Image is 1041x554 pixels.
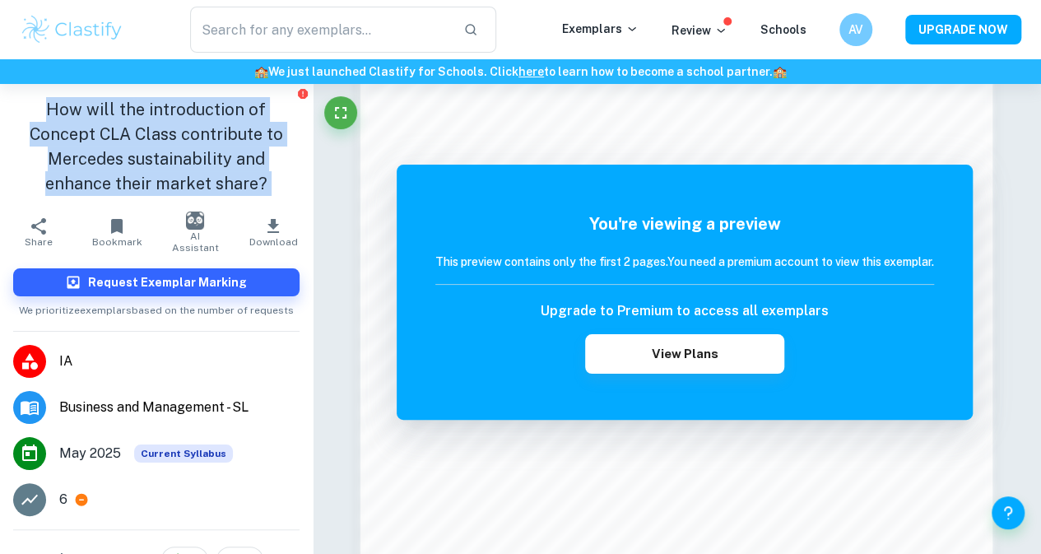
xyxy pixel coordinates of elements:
[134,445,233,463] div: This exemplar is based on the current syllabus. Feel free to refer to it for inspiration/ideas wh...
[760,23,806,36] a: Schools
[59,490,67,510] p: 6
[773,65,787,78] span: 🏫
[672,21,727,40] p: Review
[166,230,225,254] span: AI Assistant
[78,209,156,255] button: Bookmark
[59,351,300,371] span: IA
[235,209,313,255] button: Download
[541,301,829,321] h6: Upgrade to Premium to access all exemplars
[59,398,300,417] span: Business and Management - SL
[905,15,1021,44] button: UPGRADE NOW
[25,236,53,248] span: Share
[435,253,934,271] h6: This preview contains only the first 2 pages. You need a premium account to view this exemplar.
[992,496,1025,529] button: Help and Feedback
[297,87,309,100] button: Report issue
[20,13,124,46] img: Clastify logo
[518,65,544,78] a: here
[13,268,300,296] button: Request Exemplar Marking
[839,13,872,46] button: AV
[562,20,639,38] p: Exemplars
[324,96,357,129] button: Fullscreen
[186,212,204,230] img: AI Assistant
[3,63,1038,81] h6: We just launched Clastify for Schools. Click to learn how to become a school partner.
[92,236,142,248] span: Bookmark
[13,97,300,196] h1: How will the introduction of Concept CLA Class contribute to Mercedes sustainability and enhance ...
[249,236,298,248] span: Download
[254,65,268,78] span: 🏫
[190,7,450,53] input: Search for any exemplars...
[847,21,866,39] h6: AV
[19,296,294,318] span: We prioritize exemplars based on the number of requests
[585,334,784,374] button: View Plans
[156,209,235,255] button: AI Assistant
[88,273,247,291] h6: Request Exemplar Marking
[134,445,233,463] span: Current Syllabus
[59,444,121,463] span: May 2025
[435,212,934,236] h5: You're viewing a preview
